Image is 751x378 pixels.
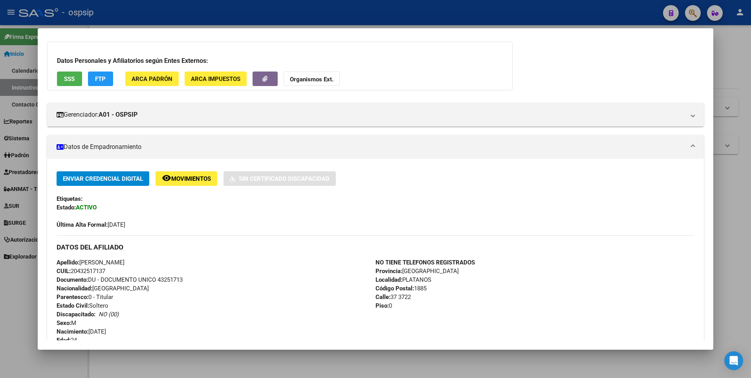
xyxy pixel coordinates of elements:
[57,268,71,275] strong: CUIL:
[47,103,704,127] mat-expansion-panel-header: Gerenciador:A01 - OSPSIP
[76,204,97,211] strong: ACTIVO
[57,294,88,301] strong: Parentesco:
[57,56,503,66] h3: Datos Personales y Afiliatorios según Entes Externos:
[57,221,125,228] span: [DATE]
[57,142,685,152] mat-panel-title: Datos de Empadronamiento
[57,110,685,119] mat-panel-title: Gerenciador:
[375,276,402,283] strong: Localidad:
[57,328,106,335] span: [DATE]
[57,243,695,251] h3: DATOS DEL AFILIADO
[57,276,88,283] strong: Documento:
[290,76,333,83] strong: Organismos Ext.
[57,328,88,335] strong: Nacimiento:
[57,294,113,301] span: 0 - Titular
[125,72,179,86] button: ARCA Padrón
[185,72,247,86] button: ARCA Impuestos
[57,276,183,283] span: DU - DOCUMENTO UNICO 43251713
[375,268,402,275] strong: Provincia:
[375,276,431,283] span: PLATANOS
[284,72,340,86] button: Organismos Ext.
[88,72,113,86] button: FTP
[375,285,427,292] span: 1885
[191,75,240,83] span: ARCA Impuestos
[95,75,106,83] span: FTP
[99,311,119,318] i: NO (00)
[57,204,76,211] strong: Estado:
[375,259,475,266] strong: NO TIENE TELEFONOS REGISTRADOS
[223,171,336,186] button: Sin Certificado Discapacidad
[57,319,76,327] span: M
[57,285,92,292] strong: Nacionalidad:
[375,294,411,301] span: 37 3722
[63,175,143,182] span: Enviar Credencial Digital
[375,294,390,301] strong: Calle:
[57,195,82,202] strong: Etiquetas:
[57,268,105,275] span: 20432517137
[57,72,82,86] button: SSS
[57,221,108,228] strong: Última Alta Formal:
[64,75,75,83] span: SSS
[375,302,389,309] strong: Piso:
[47,135,704,159] mat-expansion-panel-header: Datos de Empadronamiento
[57,285,149,292] span: [GEOGRAPHIC_DATA]
[57,337,77,344] span: 24
[99,110,137,119] strong: A01 - OSPSIP
[375,302,392,309] span: 0
[724,351,743,370] div: Open Intercom Messenger
[57,171,149,186] button: Enviar Credencial Digital
[57,259,79,266] strong: Apellido:
[239,175,330,182] span: Sin Certificado Discapacidad
[57,302,89,309] strong: Estado Civil:
[57,302,108,309] span: Soltero
[57,259,125,266] span: [PERSON_NAME]
[57,311,95,318] strong: Discapacitado:
[375,285,414,292] strong: Código Postal:
[162,173,171,183] mat-icon: remove_red_eye
[57,337,71,344] strong: Edad:
[375,268,459,275] span: [GEOGRAPHIC_DATA]
[156,171,217,186] button: Movimientos
[132,75,172,83] span: ARCA Padrón
[57,319,71,327] strong: Sexo:
[171,175,211,182] span: Movimientos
